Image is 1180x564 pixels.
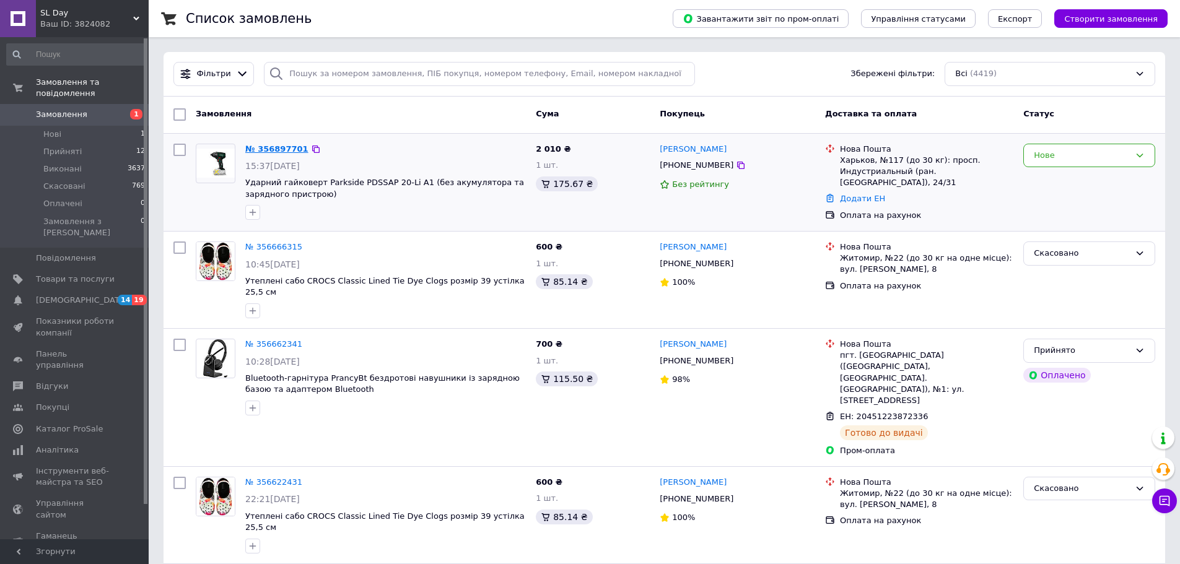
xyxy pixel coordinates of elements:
[43,129,61,140] span: Нові
[245,242,302,251] a: № 356666315
[536,356,558,365] span: 1 шт.
[871,14,966,24] span: Управління статусами
[840,412,928,421] span: ЕН: 20451223872336
[36,316,115,338] span: Показники роботи компанії
[245,276,525,297] a: Утеплені сабо CROCS Classic Lined Tie Dye Clogs розмір 39 устілка 25,5 см
[672,277,695,287] span: 100%
[43,216,141,238] span: Замовлення з [PERSON_NAME]
[840,280,1013,292] div: Оплата на рахунок
[840,194,885,203] a: Додати ЕН
[36,498,115,520] span: Управління сайтом
[36,274,115,285] span: Товари та послуги
[43,181,85,192] span: Скасовані
[196,144,235,183] a: Фото товару
[683,13,839,24] span: Завантажити звіт по пром-оплаті
[536,160,558,170] span: 1 шт.
[36,402,69,413] span: Покупці
[43,198,82,209] span: Оплачені
[536,510,592,524] div: 85.14 ₴
[245,494,300,504] span: 22:21[DATE]
[245,477,302,487] a: № 356622431
[1023,368,1090,383] div: Оплачено
[536,371,598,386] div: 115.50 ₴
[245,511,525,532] a: Утеплені сабо CROCS Classic Lined Tie Dye Clogs розмір 39 устілка 25,5 см
[36,77,149,99] span: Замовлення та повідомлення
[196,477,235,516] img: Фото товару
[43,163,82,175] span: Виконані
[840,210,1013,221] div: Оплата на рахунок
[536,176,598,191] div: 175.67 ₴
[861,9,976,28] button: Управління статусами
[1152,488,1177,513] button: Чат з покупцем
[536,477,562,487] span: 600 ₴
[245,373,520,394] span: Bluetooth-гарнітура PrancyBt бездротові навушники із зарядною базою та адаптером Bluetooth
[657,157,736,173] div: [PHONE_NUMBER]
[36,445,79,456] span: Аналітика
[118,295,132,305] span: 14
[1034,482,1130,495] div: Скасовано
[141,129,145,140] span: 1
[36,109,87,120] span: Замовлення
[36,423,103,435] span: Каталог ProSale
[988,9,1042,28] button: Експорт
[657,491,736,507] div: [PHONE_NUMBER]
[536,493,558,503] span: 1 шт.
[36,381,68,392] span: Відгуки
[673,9,849,28] button: Завантажити звіт по пром-оплаті
[825,109,917,118] span: Доставка та оплата
[136,146,145,157] span: 12
[840,144,1013,155] div: Нова Пошта
[660,477,727,488] a: [PERSON_NAME]
[850,68,935,80] span: Збережені фільтри:
[536,339,562,349] span: 700 ₴
[840,488,1013,510] div: Житомир, №22 (до 30 кг на одне місце): вул. [PERSON_NAME], 8
[840,339,1013,350] div: Нова Пошта
[660,339,727,350] a: [PERSON_NAME]
[6,43,146,66] input: Пошук
[245,144,308,154] a: № 356897701
[245,339,302,349] a: № 356662341
[536,109,559,118] span: Cума
[536,144,570,154] span: 2 010 ₴
[1042,14,1168,23] a: Створити замовлення
[36,295,128,306] span: [DEMOGRAPHIC_DATA]
[132,295,146,305] span: 19
[40,7,133,19] span: SL Day
[141,198,145,209] span: 0
[245,178,524,199] a: Ударний гайковерт Parkside PDSSAP 20-Li A1 (без акумулятора та зарядного пристрою)
[197,68,231,80] span: Фільтри
[672,513,695,522] span: 100%
[660,109,705,118] span: Покупець
[536,259,558,268] span: 1 шт.
[1064,14,1158,24] span: Створити замовлення
[40,19,149,30] div: Ваш ID: 3824082
[657,256,736,272] div: [PHONE_NUMBER]
[840,477,1013,488] div: Нова Пошта
[672,375,690,384] span: 98%
[998,14,1033,24] span: Експорт
[130,109,142,119] span: 1
[536,242,562,251] span: 600 ₴
[1023,109,1054,118] span: Статус
[36,253,96,264] span: Повідомлення
[196,242,235,280] img: Фото товару
[186,11,312,26] h1: Список замовлень
[536,274,592,289] div: 85.14 ₴
[1034,149,1130,162] div: Нове
[840,155,1013,189] div: Харьков, №117 (до 30 кг): просп. Индустриальный (ран. [GEOGRAPHIC_DATA]), 24/31
[660,144,727,155] a: [PERSON_NAME]
[36,349,115,371] span: Панель управління
[245,161,300,171] span: 15:37[DATE]
[840,241,1013,253] div: Нова Пошта
[840,350,1013,406] div: пгт. [GEOGRAPHIC_DATA] ([GEOGRAPHIC_DATA], [GEOGRAPHIC_DATA]. [GEOGRAPHIC_DATA]), №1: ул. [STREET...
[196,339,235,378] a: Фото товару
[1034,344,1130,357] div: Прийнято
[128,163,145,175] span: 3637
[1034,247,1130,260] div: Скасовано
[672,180,729,189] span: Без рейтингу
[660,241,727,253] a: [PERSON_NAME]
[264,62,695,86] input: Пошук за номером замовлення, ПІБ покупця, номером телефону, Email, номером накладної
